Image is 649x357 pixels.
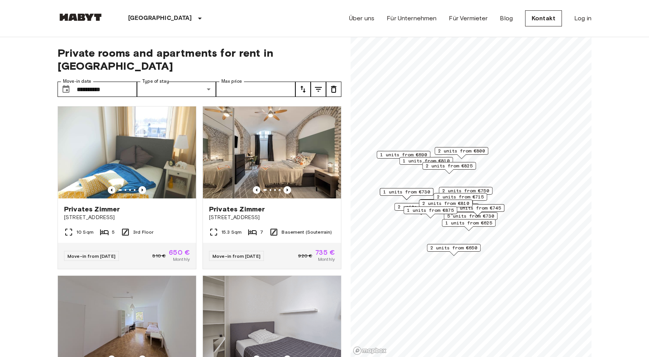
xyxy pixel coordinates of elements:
[427,244,481,256] div: Map marker
[152,252,166,259] span: 810 €
[260,229,263,236] span: 7
[349,14,374,23] a: Über uns
[221,78,242,85] label: Max price
[209,214,335,221] span: [STREET_ADDRESS]
[58,46,341,72] span: Private rooms and apartments for rent in [GEOGRAPHIC_DATA]
[383,188,430,195] span: 1 units from €730
[203,106,341,198] img: Marketing picture of unit DE-02-004-006-05HF
[128,14,192,23] p: [GEOGRAPHIC_DATA]
[311,82,326,97] button: tune
[173,256,190,263] span: Monthly
[142,78,169,85] label: Type of stay
[63,78,91,85] label: Move-in date
[387,14,437,23] a: Für Unternehmen
[253,186,260,194] button: Previous image
[326,82,341,97] button: tune
[422,162,476,174] div: Map marker
[68,253,115,259] span: Move-in from [DATE]
[298,252,312,259] span: 920 €
[404,206,457,218] div: Map marker
[403,157,450,164] span: 1 units from €810
[282,229,332,236] span: Basement (Souterrain)
[433,193,487,205] div: Map marker
[407,207,454,214] span: 1 units from €875
[377,151,430,163] div: Map marker
[442,187,489,194] span: 2 units from €750
[449,14,488,23] a: Für Vermieter
[221,229,242,236] span: 15.3 Sqm
[422,200,469,207] span: 2 units from €810
[435,147,488,159] div: Map marker
[394,203,448,215] div: Map marker
[574,14,591,23] a: Log in
[444,212,497,224] div: Map marker
[438,147,485,154] span: 2 units from €800
[295,82,311,97] button: tune
[442,219,496,231] div: Map marker
[454,205,501,211] span: 2 units from €745
[203,106,341,269] a: Marketing picture of unit DE-02-004-006-05HFPrevious imagePrevious imagePrivates Zimmer[STREET_AD...
[430,244,477,251] span: 2 units from €650
[283,186,291,194] button: Previous image
[445,219,492,226] span: 1 units from €625
[58,13,104,21] img: Habyt
[437,193,484,200] span: 2 units from €715
[212,253,260,259] span: Move-in from [DATE]
[398,203,445,210] span: 2 units from €785
[169,249,190,256] span: 650 €
[399,157,453,169] div: Map marker
[451,204,504,216] div: Map marker
[525,10,562,26] a: Kontakt
[419,200,473,211] div: Map marker
[439,187,493,199] div: Map marker
[318,256,335,263] span: Monthly
[315,249,335,256] span: 735 €
[353,346,387,355] a: Mapbox logo
[380,188,433,200] div: Map marker
[426,162,473,169] span: 2 units from €825
[209,205,265,214] span: Privates Zimmer
[380,151,427,158] span: 1 units from €690
[500,14,513,23] a: Blog
[447,213,494,219] span: 5 units from €730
